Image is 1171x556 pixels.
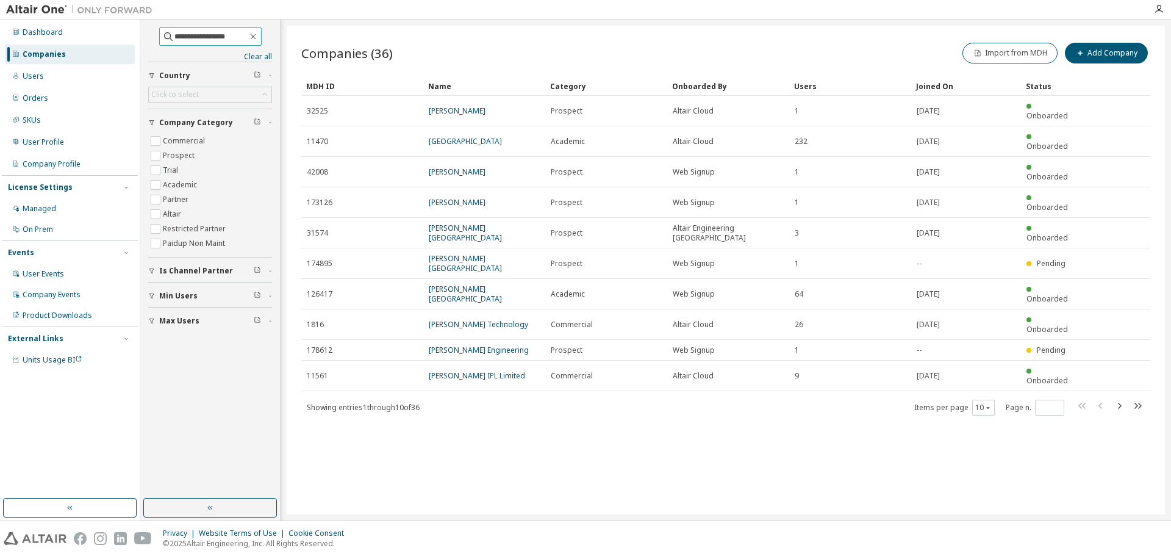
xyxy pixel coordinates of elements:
[151,90,199,99] div: Click to select
[795,289,803,299] span: 64
[8,182,73,192] div: License Settings
[551,371,593,381] span: Commercial
[917,371,940,381] span: [DATE]
[795,320,803,330] span: 26
[551,345,582,355] span: Prospect
[307,137,328,146] span: 11470
[254,316,261,326] span: Clear filter
[114,532,127,545] img: linkedin.svg
[307,289,332,299] span: 126417
[23,71,44,81] div: Users
[163,163,181,178] label: Trial
[307,345,332,355] span: 178612
[795,345,799,355] span: 1
[429,345,529,355] a: [PERSON_NAME] Engineering
[163,538,351,549] p: © 2025 Altair Engineering, Inc. All Rights Reserved.
[917,137,940,146] span: [DATE]
[914,400,995,416] span: Items per page
[23,137,64,147] div: User Profile
[23,115,41,125] div: SKUs
[23,49,66,59] div: Companies
[917,106,940,116] span: [DATE]
[1026,171,1068,182] span: Onboarded
[429,167,485,177] a: [PERSON_NAME]
[307,167,328,177] span: 42008
[551,106,582,116] span: Prospect
[1026,294,1068,304] span: Onboarded
[301,45,393,62] span: Companies (36)
[673,106,714,116] span: Altair Cloud
[917,228,940,238] span: [DATE]
[23,311,92,320] div: Product Downloads
[149,87,271,102] div: Click to select
[163,178,199,192] label: Academic
[23,159,81,169] div: Company Profile
[975,403,992,413] button: 10
[916,76,1016,96] div: Joined On
[962,43,1058,63] button: Import from MDH
[429,253,502,273] a: [PERSON_NAME] [GEOGRAPHIC_DATA]
[23,204,56,214] div: Managed
[673,223,784,243] span: Altair Engineering [GEOGRAPHIC_DATA]
[429,197,485,208] a: [PERSON_NAME]
[254,291,261,301] span: Clear filter
[917,345,922,355] span: --
[673,259,715,269] span: Web Signup
[429,319,528,330] a: [PERSON_NAME] Technology
[94,532,107,545] img: instagram.svg
[148,109,272,136] button: Company Category
[551,228,582,238] span: Prospect
[673,167,715,177] span: Web Signup
[550,76,662,96] div: Category
[23,27,63,37] div: Dashboard
[673,345,715,355] span: Web Signup
[163,222,228,236] label: Restricted Partner
[254,266,261,276] span: Clear filter
[429,106,485,116] a: [PERSON_NAME]
[1026,76,1077,96] div: Status
[163,207,184,222] label: Altair
[429,370,525,381] a: [PERSON_NAME] IPL Limited
[23,269,64,279] div: User Events
[551,259,582,269] span: Prospect
[8,248,34,258] div: Events
[23,355,82,365] span: Units Usage BI
[159,71,190,81] span: Country
[1026,375,1068,386] span: Onboarded
[1037,258,1065,269] span: Pending
[307,198,332,208] span: 173126
[794,76,906,96] div: Users
[795,371,799,381] span: 9
[795,137,808,146] span: 232
[159,316,199,326] span: Max Users
[551,320,593,330] span: Commercial
[795,106,799,116] span: 1
[1026,110,1068,121] span: Onboarded
[307,320,324,330] span: 1816
[307,259,332,269] span: 174895
[307,371,328,381] span: 11561
[673,137,714,146] span: Altair Cloud
[795,259,799,269] span: 1
[429,223,502,243] a: [PERSON_NAME] [GEOGRAPHIC_DATA]
[23,225,53,234] div: On Prem
[148,283,272,309] button: Min Users
[159,118,233,128] span: Company Category
[1026,202,1068,212] span: Onboarded
[795,167,799,177] span: 1
[1065,43,1148,63] button: Add Company
[307,106,328,116] span: 32525
[673,320,714,330] span: Altair Cloud
[159,266,233,276] span: Is Channel Partner
[673,289,715,299] span: Web Signup
[428,76,540,96] div: Name
[23,93,48,103] div: Orders
[307,402,420,413] span: Showing entries 1 through 10 of 36
[917,320,940,330] span: [DATE]
[1026,141,1068,151] span: Onboarded
[1037,345,1065,355] span: Pending
[1026,233,1068,243] span: Onboarded
[917,289,940,299] span: [DATE]
[159,291,198,301] span: Min Users
[795,228,799,238] span: 3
